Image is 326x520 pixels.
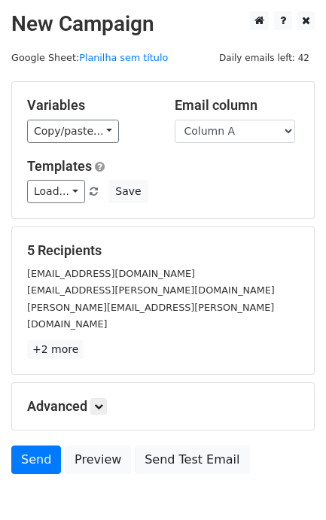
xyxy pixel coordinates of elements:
div: Widget de chat [251,448,326,520]
small: [EMAIL_ADDRESS][PERSON_NAME][DOMAIN_NAME] [27,284,275,296]
a: Load... [27,180,85,203]
button: Save [108,180,148,203]
h5: Email column [175,97,300,114]
a: Copy/paste... [27,120,119,143]
a: Templates [27,158,92,174]
h5: Advanced [27,398,299,415]
small: Google Sheet: [11,52,168,63]
h2: New Campaign [11,11,315,37]
h5: Variables [27,97,152,114]
a: Send Test Email [135,445,249,474]
a: Send [11,445,61,474]
a: +2 more [27,340,84,359]
h5: 5 Recipients [27,242,299,259]
span: Daily emails left: 42 [214,50,315,66]
iframe: Chat Widget [251,448,326,520]
small: [EMAIL_ADDRESS][DOMAIN_NAME] [27,268,195,279]
small: [PERSON_NAME][EMAIL_ADDRESS][PERSON_NAME][DOMAIN_NAME] [27,302,274,330]
a: Planilha sem título [79,52,168,63]
a: Daily emails left: 42 [214,52,315,63]
a: Preview [65,445,131,474]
